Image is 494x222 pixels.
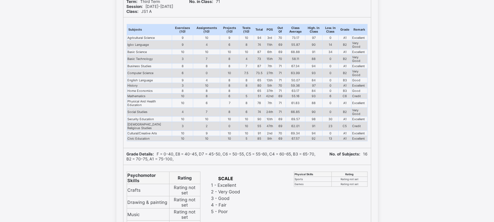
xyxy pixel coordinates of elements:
td: 8 [239,83,254,88]
td: 8 [220,83,239,88]
th: Rating [331,172,367,177]
td: 3 [172,54,193,63]
td: 69.34 [286,130,305,136]
td: Credit [351,122,367,130]
td: A1 [339,98,351,107]
td: 7th [265,63,275,69]
td: 65 [254,88,265,93]
td: 3 [172,83,193,88]
td: 37th [265,88,275,93]
th: Exercises (10) [172,24,193,35]
td: 8 [220,107,239,116]
td: 61.83 [286,98,305,107]
td: Igbo Language [127,40,172,49]
td: Excellent [351,35,367,40]
td: 59.36 [286,83,305,88]
td: 70 [275,83,286,88]
td: Rating not set [169,208,200,220]
td: Cultural/Creative Arts [127,130,172,136]
th: Tests (10) [239,24,254,35]
th: POS [265,24,275,35]
td: 10 [193,83,220,88]
td: [DEMOGRAPHIC_DATA] Religious Studies [127,122,172,130]
td: 10 [193,35,220,40]
td: Excellent [351,83,367,88]
td: 10 [239,130,254,136]
td: 51 [254,93,265,98]
td: 58.11 [286,54,305,63]
td: 71 [275,69,286,77]
td: Sports [294,177,331,181]
td: 10th [265,116,275,122]
td: 6 [322,93,339,98]
td: 3 - Good [211,195,241,201]
td: 94 [254,35,265,40]
td: Mathematics [127,93,172,98]
td: 30 [322,116,339,122]
td: Games [294,181,331,186]
td: 8 [239,40,254,49]
td: 10 [220,69,239,77]
td: 15th [265,54,275,63]
td: Home Economics [127,88,172,93]
td: 74 [254,40,265,49]
td: 0 [322,107,339,116]
td: 23 [322,122,339,130]
td: Very Good [351,69,367,77]
td: 65 [254,77,265,83]
td: 73.5 [254,69,265,77]
td: 10 [239,49,254,54]
td: 94 [305,130,322,136]
td: 8 [193,88,220,93]
td: 10 [172,130,193,136]
td: 6 [172,69,193,77]
td: 10 [172,98,193,107]
td: 70 [275,54,286,63]
td: 6 [193,98,220,107]
td: 2 [193,122,220,130]
td: 10 [172,116,193,122]
td: B2 [339,54,351,63]
td: Agricultural Science [127,35,172,40]
td: 69 [275,122,286,130]
td: 8 [172,63,193,69]
td: 14 [322,40,339,49]
td: 3 [172,122,193,130]
td: 62.01 [286,122,305,130]
td: 8 [220,77,239,83]
td: 0 [220,122,239,130]
td: 8 [193,63,220,69]
td: A1 [339,49,351,54]
td: 10 [220,136,239,141]
td: Excellent [351,136,367,141]
td: 10 [220,49,239,54]
td: 69 [275,49,286,54]
td: Rating not set [331,181,367,186]
th: Out Of [275,24,286,35]
td: 10 [220,130,239,136]
td: 0 [322,130,339,136]
span: JS1 A [127,9,152,14]
td: 87 [254,49,265,54]
td: 67.34 [286,63,305,69]
th: Low. In Class [322,24,339,35]
b: No. of Subjects: [330,152,361,156]
td: 71 [275,77,286,83]
td: 5 - Poor [211,208,241,214]
th: Total [254,24,265,35]
td: 88 [305,54,322,63]
td: 91 [254,130,265,136]
td: 4 [239,54,254,63]
th: Physical Skills [294,172,331,177]
td: 9 [172,35,193,40]
td: Excellent [351,130,367,136]
td: Rating not set [169,184,200,196]
td: 10 [239,35,254,40]
td: Security Education [127,116,172,122]
td: 0 [322,88,339,93]
td: 10 [193,49,220,54]
td: 7 [193,54,220,63]
td: 63.99 [286,69,305,77]
th: Remark [351,24,367,35]
td: 70 [275,130,286,136]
